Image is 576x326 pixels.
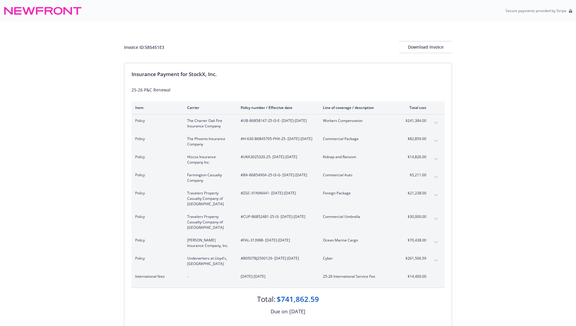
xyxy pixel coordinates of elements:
[135,214,177,219] span: Policy
[323,274,394,279] span: 25-26 International Service Fee
[277,294,319,304] div: $741,862.59
[124,44,164,50] div: Invoice ID: 585451E3
[241,154,313,160] span: #UKA3025320.25 - [DATE]-[DATE]
[132,133,444,151] div: PolicyThe Phoenix Insurance Company#H-630-B6845705-PHX-25- [DATE]-[DATE]Commercial Package$82,859...
[132,252,444,270] div: PolicyUnderwriters at Lloyd's, [GEOGRAPHIC_DATA]#B0507BJ2500129- [DATE]-[DATE]Cyber$261,506.59exp...
[241,238,313,243] span: #FAL-313988 - [DATE]-[DATE]
[132,169,444,187] div: PolicyFarmington Casualty Company#BA-B685490A-25-I3-G- [DATE]-[DATE]Commercial Auto$5,211.00expan...
[399,41,452,53] button: Download Invoice
[431,154,441,164] button: expand content
[187,256,231,267] span: Underwriters at Lloyd's, [GEOGRAPHIC_DATA]
[187,136,231,147] span: The Phoenix Insurance Company
[323,154,394,160] span: Kidnap and Ransom
[323,238,394,243] span: Ocean Marine Cargo
[187,118,231,129] span: The Charter Oak Fire Insurance Company
[323,214,394,219] span: Commercial Umbrella
[187,154,231,165] span: Hiscox Insurance Company Inc.
[135,172,177,178] span: Policy
[323,172,394,178] span: Commercial Auto
[506,8,566,13] p: Secure payments provided by Stripe
[132,87,444,93] div: 25-26 P&C Renewal
[187,214,231,230] span: Travelers Property Casualty Company of [GEOGRAPHIC_DATA]
[132,70,444,78] div: Insurance Payment for StockX, Inc.
[404,256,426,261] span: $261,506.59
[135,118,177,123] span: Policy
[187,105,231,110] div: Carrier
[135,256,177,261] span: Policy
[132,270,444,288] div: International fees-[DATE]-[DATE]25-26 International Service Fee$14,400.00expand content
[431,190,441,200] button: expand content
[404,118,426,123] span: $241,384.00
[132,210,444,234] div: PolicyTravelers Property Casualty Company of [GEOGRAPHIC_DATA]#CUP-B6852481-25-I3- [DATE]-[DATE]C...
[187,190,231,207] span: Travelers Property Casualty Company of [GEOGRAPHIC_DATA]
[323,256,394,261] span: Cyber
[431,136,441,146] button: expand content
[187,274,231,279] span: -
[404,172,426,178] span: $5,211.00
[135,238,177,243] span: Policy
[241,190,313,196] span: #ZGC-91N96441 - [DATE]-[DATE]
[431,172,441,182] button: expand content
[404,274,426,279] span: $14,400.00
[241,136,313,142] span: #H-630-B6845705-PHX-25 - [DATE]-[DATE]
[241,118,313,123] span: #UB-B6858147-25-I3-E - [DATE]-[DATE]
[404,105,426,110] div: Total cost
[187,238,231,248] span: [PERSON_NAME] Insurance Company, Inc.
[135,105,177,110] div: Item
[135,136,177,142] span: Policy
[241,214,313,219] span: #CUP-B6852481-25-I3 - [DATE]-[DATE]
[323,118,394,123] span: Workers Compensation
[404,190,426,196] span: $21,238.00
[135,274,177,279] span: International fees
[404,136,426,142] span: $82,859.00
[404,238,426,243] span: $70,438.00
[132,151,444,169] div: PolicyHiscox Insurance Company Inc.#UKA3025320.25- [DATE]-[DATE]Kidnap and Ransom$14,826.00expand...
[135,190,177,196] span: Policy
[431,256,441,265] button: expand content
[241,172,313,178] span: #BA-B685490A-25-I3-G - [DATE]-[DATE]
[404,154,426,160] span: $14,826.00
[431,214,441,224] button: expand content
[431,118,441,128] button: expand content
[431,274,441,283] button: expand content
[257,294,275,304] div: Total:
[289,308,305,315] div: [DATE]
[132,187,444,210] div: PolicyTravelers Property Casualty Company of [GEOGRAPHIC_DATA]#ZGC-91N96441- [DATE]-[DATE]Foreign...
[271,308,288,315] div: Due on
[323,136,394,142] span: Commercial Package
[323,190,394,196] span: Foreign Package
[404,214,426,219] span: $30,000.00
[187,172,231,183] span: Farmington Casualty Company
[241,256,313,261] span: #B0507BJ2500129 - [DATE]-[DATE]
[135,154,177,160] span: Policy
[241,274,313,279] span: [DATE]-[DATE]
[323,105,394,110] div: Line of coverage / description
[132,114,444,133] div: PolicyThe Charter Oak Fire Insurance Company#UB-B6858147-25-I3-E- [DATE]-[DATE]Workers Compensati...
[241,105,313,110] div: Policy number / Effective date
[431,238,441,247] button: expand content
[132,234,444,252] div: Policy[PERSON_NAME] Insurance Company, Inc.#FAL-313988- [DATE]-[DATE]Ocean Marine Cargo$70,438.00...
